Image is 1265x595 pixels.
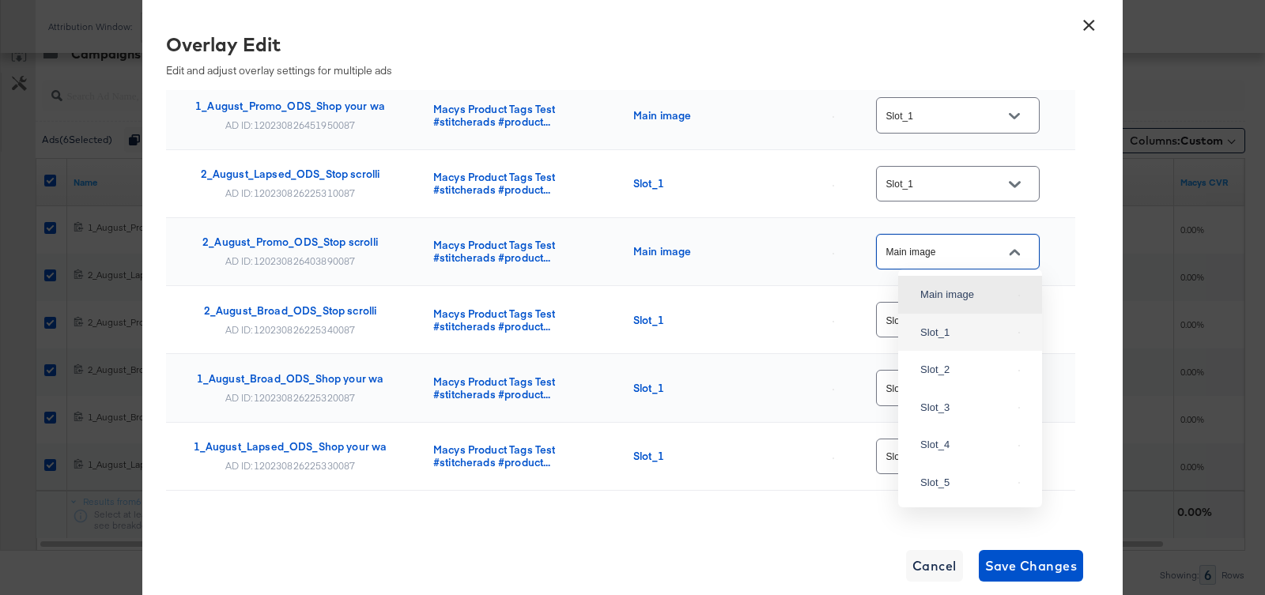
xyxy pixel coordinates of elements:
div: 1_August_Lapsed_ODS_Shop your wa [194,440,387,453]
div: Slot_1 [633,177,784,190]
div: Slot_1 [633,450,784,462]
div: AD ID: 120230826225320087 [225,391,356,404]
div: Macys Product Tags Test #stitcherads #product... [433,443,602,469]
div: Macys Product Tags Test #stitcherads #product... [433,307,602,333]
div: Main image [633,245,784,258]
div: 1_August_Broad_ODS_Shop your wa [197,372,384,385]
div: AD ID: 120230826225310087 [225,186,356,199]
button: Close [1003,240,1026,264]
div: Macys Product Tags Test #stitcherads #product... [433,239,602,264]
div: Slot_3 [920,400,1012,416]
div: Slot_1 [633,382,784,394]
div: Slot_2 [920,362,1012,378]
div: Macys Product Tags Test #stitcherads #product... [433,375,602,401]
button: × [1074,7,1103,36]
div: 2_August_Broad_ODS_Stop scrolli [204,304,377,317]
div: Edit and adjust overlay settings for multiple ads [166,31,1063,77]
div: AD ID: 120230826403890087 [225,254,356,267]
span: Cancel [912,555,957,577]
div: Slot_1 [920,325,1012,341]
div: Macys Product Tags Test #stitcherads #product... [433,103,602,128]
div: AD ID: 120230826451950087 [225,119,356,131]
button: Open [1003,172,1026,196]
div: AD ID: 120230826225330087 [225,459,356,472]
div: Main image [920,287,1012,303]
button: Open [1003,104,1026,128]
button: Cancel [906,550,963,582]
div: Main image [633,109,784,122]
div: 2_August_Lapsed_ODS_Stop scrolli [201,168,380,180]
div: 1_August_Promo_ODS_Shop your wa [195,100,385,112]
button: Save Changes [979,550,1084,582]
div: Slot_4 [920,437,1012,453]
span: Save Changes [985,555,1078,577]
div: Slot_1 [633,314,784,326]
div: Overlay Edit [166,31,1063,58]
div: Macys Product Tags Test #stitcherads #product... [433,171,602,196]
div: 2_August_Promo_ODS_Stop scrolli [202,235,378,248]
div: AD ID: 120230826225340087 [225,323,356,336]
div: Slot_5 [920,475,1012,491]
